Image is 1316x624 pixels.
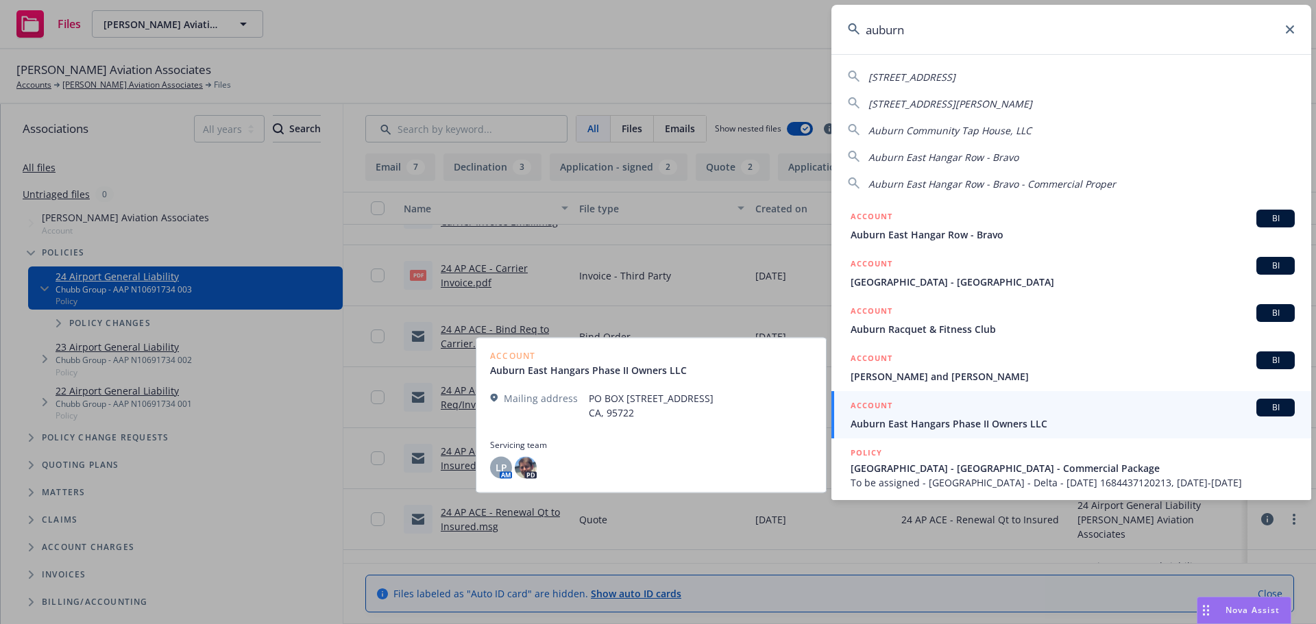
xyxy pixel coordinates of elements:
span: [STREET_ADDRESS] [868,71,955,84]
a: ACCOUNTBI[GEOGRAPHIC_DATA] - [GEOGRAPHIC_DATA] [831,249,1311,297]
span: Nova Assist [1226,604,1280,616]
span: BI [1262,354,1289,366]
span: To be assigned - [GEOGRAPHIC_DATA] - Delta - [DATE] 1684437120213, [DATE]-[DATE] [851,475,1295,490]
input: Search... [831,5,1311,54]
button: Nova Assist [1197,597,1291,624]
span: Auburn Community Tap House, LLC [868,124,1032,137]
span: Auburn East Hangar Row - Bravo [868,151,1019,164]
a: ACCOUNTBIAuburn East Hangar Row - Bravo [831,202,1311,249]
h5: ACCOUNT [851,351,892,368]
span: [GEOGRAPHIC_DATA] - [GEOGRAPHIC_DATA] - Commercial Package [851,461,1295,475]
h5: POLICY [851,446,882,460]
span: BI [1262,401,1289,414]
h5: ACCOUNT [851,257,892,273]
span: [STREET_ADDRESS][PERSON_NAME] [868,97,1032,110]
h5: ACCOUNT [851,210,892,226]
div: Drag to move [1197,597,1215,623]
a: ACCOUNTBIAuburn Racquet & Fitness Club [831,297,1311,344]
h5: ACCOUNT [851,399,892,415]
a: ACCOUNTBI[PERSON_NAME] and [PERSON_NAME] [831,344,1311,391]
span: BI [1262,212,1289,225]
a: ACCOUNTBIAuburn East Hangars Phase II Owners LLC [831,391,1311,438]
span: Auburn East Hangar Row - Bravo - Commercial Proper [868,177,1116,190]
span: [GEOGRAPHIC_DATA] - [GEOGRAPHIC_DATA] [851,275,1295,289]
span: BI [1262,260,1289,272]
span: [PERSON_NAME] and [PERSON_NAME] [851,369,1295,384]
a: POLICY[GEOGRAPHIC_DATA] - [GEOGRAPHIC_DATA] - Commercial PackageTo be assigned - [GEOGRAPHIC_DATA... [831,438,1311,497]
span: Auburn East Hangars Phase II Owners LLC [851,416,1295,431]
span: Auburn Racquet & Fitness Club [851,322,1295,336]
span: Auburn East Hangar Row - Bravo [851,227,1295,242]
h5: ACCOUNT [851,304,892,321]
span: BI [1262,307,1289,319]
